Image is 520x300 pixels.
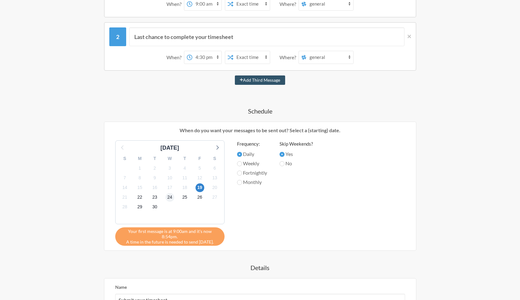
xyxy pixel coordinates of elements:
[121,193,129,202] span: Tuesday, October 21, 2025
[151,173,159,182] span: Thursday, October 9, 2025
[147,154,162,163] div: T
[280,161,285,166] input: No
[237,150,267,158] label: Daily
[237,178,267,186] label: Monthly
[136,164,144,172] span: Wednesday, October 1, 2025
[117,154,132,163] div: S
[109,127,411,134] p: When do you want your messages to be sent out? Select a (starting) date.
[181,173,189,182] span: Saturday, October 11, 2025
[121,183,129,192] span: Tuesday, October 14, 2025
[115,284,127,290] label: Name
[158,144,182,152] div: [DATE]
[120,229,220,239] span: Your first message is at 9:00am and it's now 8:54pm.
[177,154,192,163] div: T
[192,154,207,163] div: F
[210,193,219,202] span: Monday, October 27, 2025
[181,164,189,172] span: Saturday, October 4, 2025
[196,183,204,192] span: Sunday, October 19, 2025
[136,193,144,202] span: Wednesday, October 22, 2025
[210,164,219,172] span: Monday, October 6, 2025
[166,51,184,64] div: When?
[280,140,313,148] label: Skip Weekends?
[237,160,267,167] label: Weekly
[237,171,242,176] input: Fortnightly
[136,173,144,182] span: Wednesday, October 8, 2025
[235,75,285,85] button: Add Third Message
[166,183,174,192] span: Friday, October 17, 2025
[166,173,174,182] span: Friday, October 10, 2025
[115,227,225,246] div: A time in the future is needed to send [DATE].
[280,152,285,157] input: Yes
[151,203,159,211] span: Thursday, October 30, 2025
[132,154,147,163] div: M
[237,161,242,166] input: Weekly
[210,183,219,192] span: Monday, October 20, 2025
[237,169,267,177] label: Fortnightly
[237,140,267,148] label: Frequency:
[196,173,204,182] span: Sunday, October 12, 2025
[196,164,204,172] span: Sunday, October 5, 2025
[136,203,144,211] span: Wednesday, October 29, 2025
[151,164,159,172] span: Thursday, October 2, 2025
[151,193,159,202] span: Thursday, October 23, 2025
[151,183,159,192] span: Thursday, October 16, 2025
[129,27,404,46] input: Message
[280,150,313,158] label: Yes
[181,183,189,192] span: Saturday, October 18, 2025
[166,164,174,172] span: Friday, October 3, 2025
[237,152,242,157] input: Daily
[237,180,242,185] input: Monthly
[79,107,441,115] h4: Schedule
[210,173,219,182] span: Monday, October 13, 2025
[79,263,441,272] h4: Details
[280,51,299,64] div: Where?
[207,154,222,163] div: S
[181,193,189,202] span: Saturday, October 25, 2025
[162,154,177,163] div: W
[136,183,144,192] span: Wednesday, October 15, 2025
[196,193,204,202] span: Sunday, October 26, 2025
[121,203,129,211] span: Tuesday, October 28, 2025
[121,173,129,182] span: Tuesday, October 7, 2025
[166,193,174,202] span: Friday, October 24, 2025
[280,160,313,167] label: No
